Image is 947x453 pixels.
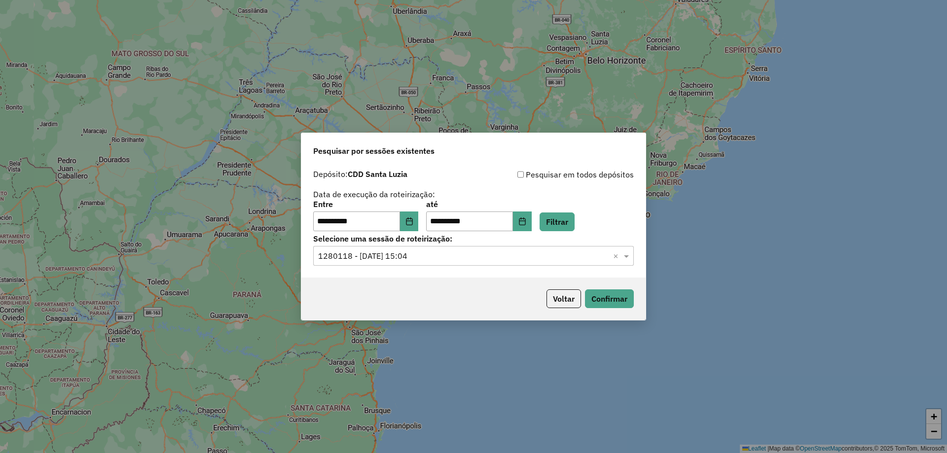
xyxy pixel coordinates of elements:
button: Choose Date [400,211,419,231]
div: Pesquisar em todos depósitos [473,169,634,180]
span: Clear all [613,250,621,262]
strong: CDD Santa Luzia [348,169,407,179]
button: Choose Date [513,211,532,231]
span: Pesquisar por sessões existentes [313,145,435,157]
button: Filtrar [540,212,575,231]
button: Voltar [546,289,581,308]
button: Confirmar [585,289,634,308]
label: Depósito: [313,168,407,180]
label: Data de execução da roteirização: [313,188,435,200]
label: Selecione uma sessão de roteirização: [313,233,634,244]
label: Entre [313,198,418,210]
label: até [426,198,531,210]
